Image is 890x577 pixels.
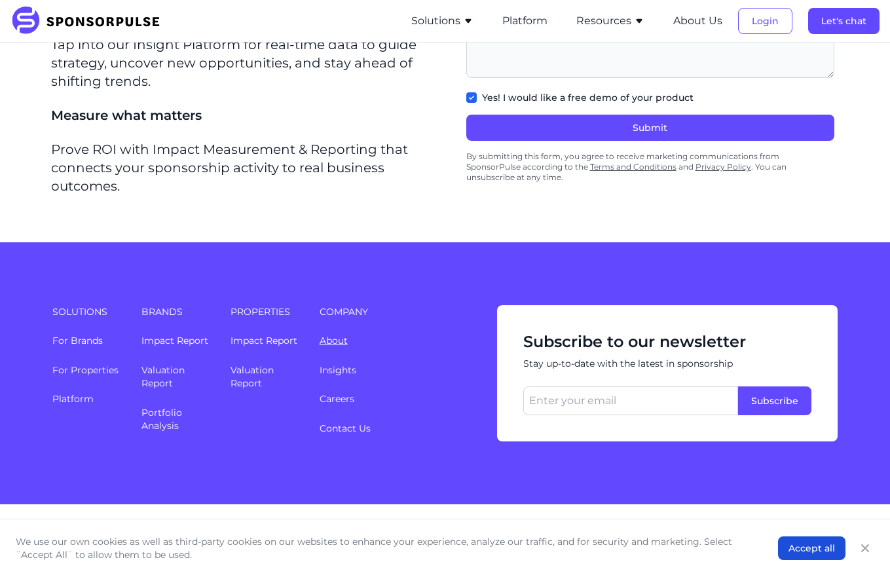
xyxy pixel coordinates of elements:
[523,358,811,371] span: Stay up-to-date with the latest in sponsorship
[466,115,834,141] button: Submit
[738,15,792,27] a: Login
[141,305,215,318] span: Brands
[808,15,880,27] a: Let's chat
[10,7,170,35] img: SponsorPulse
[52,393,94,405] a: Platform
[466,146,834,188] div: By submitting this form, you agree to receive marketing communications from SponsorPulse accordin...
[141,335,208,346] a: Impact Report
[738,386,811,415] button: Subscribe
[576,13,644,29] button: Resources
[51,107,202,123] span: Measure what matters
[673,13,722,29] button: About Us
[52,305,126,318] span: Solutions
[482,91,694,104] label: Yes! I would like a free demo of your product
[673,15,722,27] a: About Us
[523,386,738,415] input: Enter your email
[52,335,103,346] a: For Brands
[231,335,297,346] a: Impact Report
[778,536,845,560] button: Accept all
[16,535,752,561] p: We use our own cookies as well as third-party cookies on our websites to enhance your experience,...
[695,162,751,172] a: Privacy Policy
[51,140,430,195] p: Prove ROI with Impact Measurement & Reporting that connects your sponsorship activity to real bus...
[825,514,890,577] iframe: Chat Widget
[320,305,482,318] span: Company
[231,364,274,390] a: Valuation Report
[320,364,356,376] a: Insights
[141,407,182,432] a: Portfolio Analysis
[738,8,792,34] button: Login
[51,35,430,90] p: Tap into our Insight Platform for real-time data to guide strategy, uncover new opportunities, an...
[590,162,677,172] a: Terms and Conditions
[502,13,547,29] button: Platform
[141,364,185,390] a: Valuation Report
[320,422,371,434] a: Contact Us
[320,335,348,346] a: About
[320,393,354,405] a: Careers
[411,13,473,29] button: Solutions
[52,364,119,376] a: For Properties
[502,15,547,27] a: Platform
[808,8,880,34] button: Let's chat
[231,305,304,318] span: Properties
[523,331,811,352] span: Subscribe to our newsletter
